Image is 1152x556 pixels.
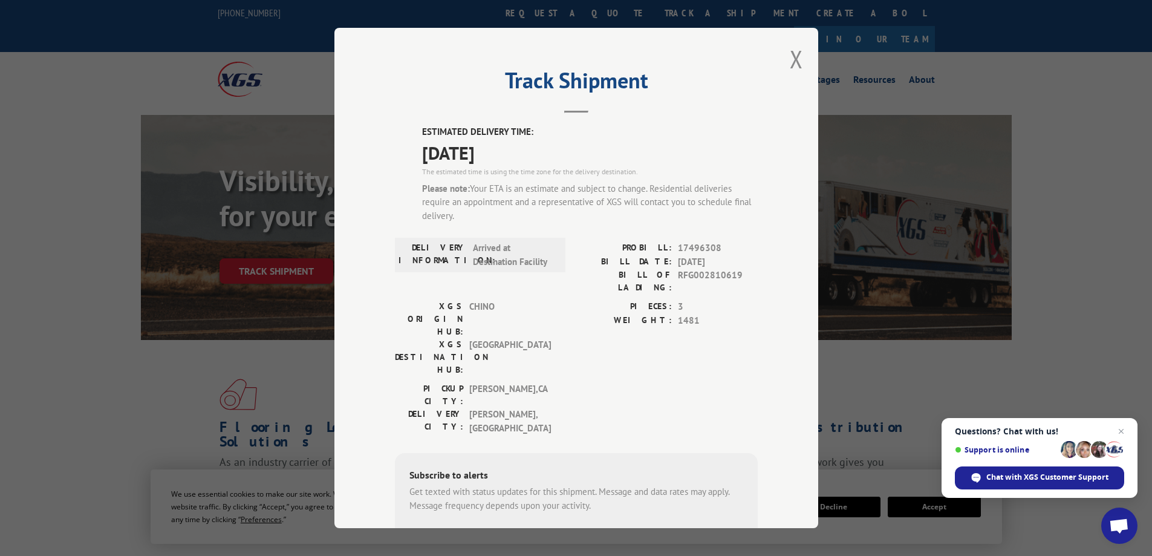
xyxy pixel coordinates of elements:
label: PICKUP CITY: [395,382,463,408]
label: XGS DESTINATION HUB: [395,338,463,376]
div: Your ETA is an estimate and subject to change. Residential deliveries require an appointment and ... [422,182,758,223]
span: Questions? Chat with us! [955,427,1124,436]
div: Chat with XGS Customer Support [955,466,1124,489]
span: 1481 [678,314,758,328]
span: 17496308 [678,241,758,255]
label: ESTIMATED DELIVERY TIME: [422,125,758,139]
div: The estimated time is using the time zone for the delivery destination. [422,166,758,177]
span: Close chat [1114,424,1128,439]
label: DELIVERY CITY: [395,408,463,435]
span: [GEOGRAPHIC_DATA] [469,338,551,376]
span: [DATE] [678,255,758,269]
span: CHINO [469,300,551,338]
div: Get texted with status updates for this shipment. Message and data rates may apply. Message frequ... [409,485,743,512]
span: Arrived at Destination Facility [473,241,555,269]
label: WEIGHT: [576,314,672,328]
span: [PERSON_NAME] , CA [469,382,551,408]
label: DELIVERY INFORMATION: [399,241,467,269]
label: BILL DATE: [576,255,672,269]
div: Open chat [1101,508,1137,544]
button: Close modal [790,43,803,75]
label: PIECES: [576,300,672,314]
span: 3 [678,300,758,314]
label: BILL OF LADING: [576,269,672,294]
span: Support is online [955,445,1056,454]
label: XGS ORIGIN HUB: [395,300,463,338]
h2: Track Shipment [395,72,758,95]
strong: Please note: [422,183,470,194]
div: Subscribe to alerts [409,468,743,485]
span: Chat with XGS Customer Support [986,472,1108,483]
span: [PERSON_NAME] , [GEOGRAPHIC_DATA] [469,408,551,435]
label: PROBILL: [576,241,672,255]
span: [DATE] [422,139,758,166]
span: RFG002810619 [678,269,758,294]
